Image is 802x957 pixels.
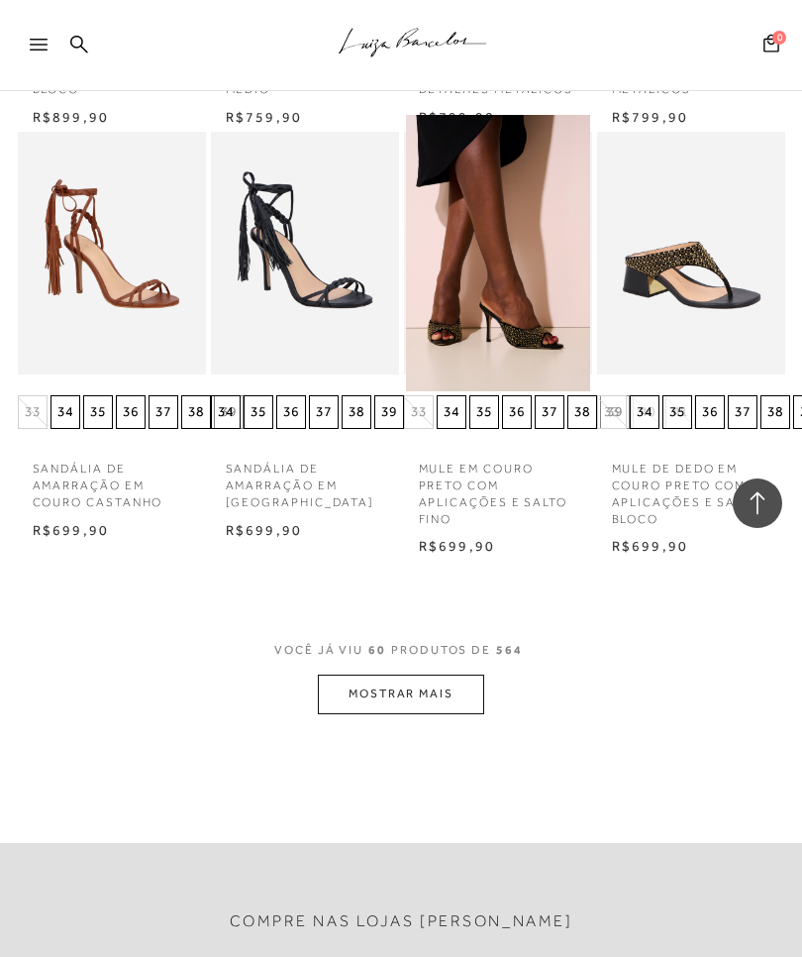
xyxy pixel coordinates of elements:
span: R$699,90 [419,538,496,554]
button: 34 [50,395,80,429]
span: R$699,90 [33,522,110,538]
button: 38 [342,395,371,429]
img: MULE EM COURO PRETO COM APLICAÇÕES E SALTO FINO [406,115,590,391]
img: MULE DE DEDO EM COURO PRETO COM APLICAÇÕES E SALTO BLOCO [599,115,783,391]
a: MULE EM COURO PRETO COM APLICAÇÕES E SALTO FINO MULE EM COURO PRETO COM APLICAÇÕES E SALTO FINO [406,115,590,391]
span: VOCÊ JÁ VIU PRODUTOS DE [274,643,528,657]
button: 35 [662,395,692,429]
button: 35 [244,395,273,429]
a: MULE DE DEDO EM COURO PRETO COM APLICAÇÕES E SALTO BLOCO [597,449,785,527]
a: SANDÁLIA DE AMARRAÇÃO EM COURO CASTANHO [18,449,206,510]
button: 35 [469,395,499,429]
button: 37 [535,395,564,429]
button: 37 [728,395,757,429]
button: 36 [502,395,532,429]
button: 38 [567,395,597,429]
button: 37 [309,395,339,429]
span: R$699,90 [612,538,689,554]
span: R$759,90 [226,109,303,125]
button: 36 [116,395,146,429]
a: SANDÁLIA DE AMARRAÇÃO EM [GEOGRAPHIC_DATA] [211,449,399,510]
button: MOSTRAR MAIS [318,675,484,713]
button: 38 [760,395,790,429]
button: 34 [630,395,659,429]
button: 35 [83,395,113,429]
button: 36 [695,395,725,429]
button: 33 [18,395,48,429]
button: 33 [404,395,434,429]
button: 39 [374,395,404,429]
button: 0 [757,33,785,59]
a: MULE DE DEDO EM COURO PRETO COM APLICAÇÕES E SALTO BLOCO MULE DE DEDO EM COURO PRETO COM APLICAÇÕ... [599,115,783,391]
span: 60 [368,643,386,657]
button: 36 [276,395,306,429]
span: 0 [772,31,786,45]
button: 33 [597,395,627,429]
img: SANDÁLIA DE AMARRAÇÃO EM COURO CASTANHO [20,115,204,391]
span: R$899,90 [33,109,110,125]
span: R$799,90 [419,109,496,125]
img: SANDÁLIA DE AMARRAÇÃO EM COURO PRETO [213,115,397,391]
button: 38 [181,395,211,429]
span: R$699,90 [226,522,303,538]
span: R$799,90 [612,109,689,125]
button: 34 [211,395,241,429]
a: MULE EM COURO PRETO COM APLICAÇÕES E SALTO FINO [404,449,592,527]
span: 564 [496,643,523,657]
a: SANDÁLIA DE AMARRAÇÃO EM COURO PRETO SANDÁLIA DE AMARRAÇÃO EM COURO PRETO [213,115,397,391]
a: SANDÁLIA DE AMARRAÇÃO EM COURO CASTANHO SANDÁLIA DE AMARRAÇÃO EM COURO CASTANHO [20,115,204,391]
h2: Compre nas lojas [PERSON_NAME] [230,912,573,931]
button: 34 [437,395,466,429]
button: 37 [149,395,178,429]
